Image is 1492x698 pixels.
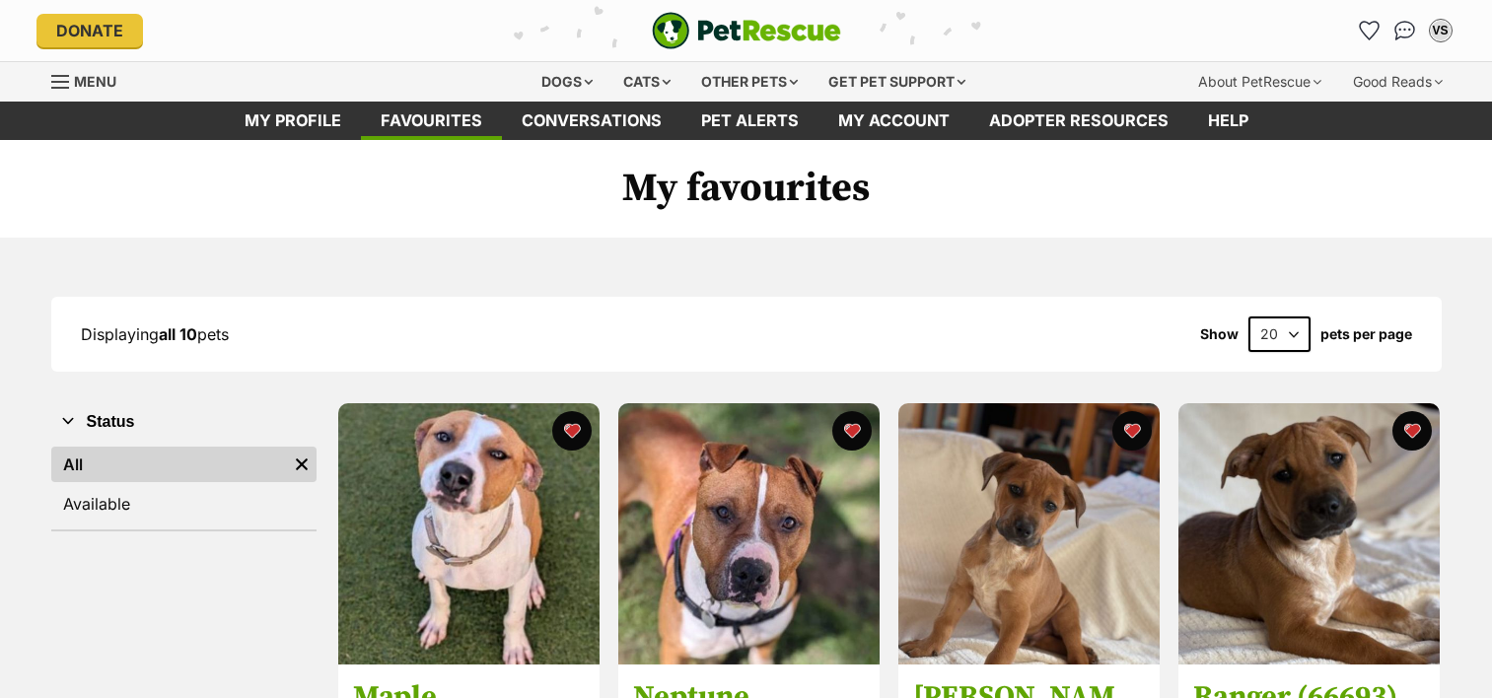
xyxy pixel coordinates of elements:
button: favourite [1392,411,1432,451]
button: favourite [552,411,592,451]
a: conversations [502,102,681,140]
a: Adopter resources [969,102,1188,140]
div: Get pet support [815,62,979,102]
a: Donate [36,14,143,47]
div: Cats [609,62,684,102]
a: My profile [225,102,361,140]
a: PetRescue [652,12,841,49]
label: pets per page [1320,326,1412,342]
div: Other pets [687,62,812,102]
a: All [51,447,287,482]
strong: all 10 [159,324,197,344]
img: Ollie (66695) [898,403,1160,664]
img: logo-e224e6f780fb5917bec1dbf3a21bbac754714ae5b6737aabdf751b685950b380.svg [652,12,841,49]
a: Favourites [1354,15,1385,46]
a: Menu [51,62,130,98]
img: Neptune [618,403,880,664]
a: My account [818,102,969,140]
button: favourite [1112,411,1152,451]
div: VS [1431,21,1451,40]
a: Pet alerts [681,102,818,140]
div: Status [51,443,317,529]
span: Displaying pets [81,324,229,344]
ul: Account quick links [1354,15,1456,46]
span: Show [1200,326,1239,342]
a: Available [51,486,317,522]
button: Status [51,409,317,435]
img: Ranger (66693) [1178,403,1440,664]
a: Remove filter [287,447,317,482]
a: Help [1188,102,1268,140]
a: Conversations [1389,15,1421,46]
button: favourite [832,411,872,451]
span: Menu [74,73,116,90]
div: About PetRescue [1184,62,1335,102]
div: Dogs [528,62,606,102]
img: chat-41dd97257d64d25036548639549fe6c8038ab92f7586957e7f3b1b290dea8141.svg [1394,21,1415,40]
a: Favourites [361,102,502,140]
button: My account [1425,15,1456,46]
img: Maple [338,403,600,664]
div: Good Reads [1339,62,1456,102]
